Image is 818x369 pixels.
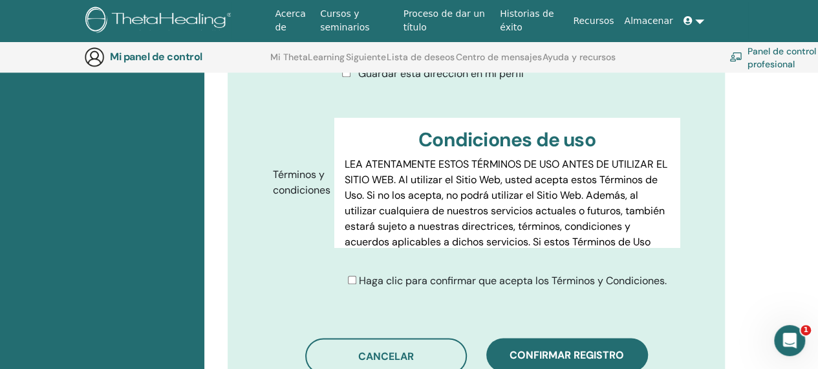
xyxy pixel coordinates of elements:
[729,52,742,61] img: chalkboard-teacher.svg
[500,8,554,32] font: Historias de éxito
[270,52,345,73] a: Mi ThetaLearning
[387,51,455,63] font: Lista de deseos
[320,8,369,32] font: Cursos y seminarios
[418,127,596,152] font: Condiciones de uso
[270,2,315,39] a: Acerca de
[84,47,105,67] img: generic-user-icon.jpg
[774,325,805,356] iframe: Chat en vivo de Intercom
[85,6,236,36] img: logo.png
[619,9,678,33] a: Almacenar
[573,16,614,26] font: Recursos
[803,326,808,334] font: 1
[387,52,455,73] a: Lista de deseos
[624,16,673,26] font: Almacenar
[315,2,398,39] a: Cursos y seminarios
[398,2,495,39] a: Proceso de dar un título
[270,51,345,63] font: Mi ThetaLearning
[346,51,386,63] font: Siguiente
[345,157,667,280] font: LEA ATENTAMENTE ESTOS TÉRMINOS DE USO ANTES DE UTILIZAR EL SITIO WEB. Al utilizar el Sitio Web, u...
[456,52,542,73] a: Centro de mensajes
[543,52,616,73] a: Ayuda y recursos
[346,52,386,73] a: Siguiente
[358,350,414,363] font: Cancelar
[273,168,330,197] font: Términos y condiciones
[495,2,568,39] a: Historias de éxito
[358,67,524,80] font: Guardar esta dirección en mi perfil
[543,51,616,63] font: Ayuda y recursos
[568,9,619,33] a: Recursos
[456,51,542,63] font: Centro de mensajes
[404,8,485,32] font: Proceso de dar un título
[510,348,624,362] font: Confirmar registro
[275,8,305,32] font: Acerca de
[110,50,202,63] font: Mi panel de control
[359,274,667,287] font: Haga clic para confirmar que acepta los Términos y Condiciones.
